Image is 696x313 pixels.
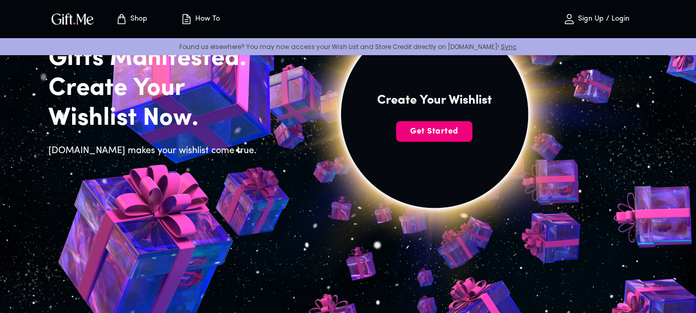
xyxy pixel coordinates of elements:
[48,104,263,134] h2: Wishlist Now.
[48,44,263,74] h2: Gifts Manifested.
[545,3,648,36] button: Sign Up / Login
[501,42,517,51] a: Sync
[8,42,688,51] p: Found us elsewhere? You may now access your Wish List and Store Credit directly on [DOMAIN_NAME]!
[396,121,472,142] button: Get Started
[180,13,193,25] img: how-to.svg
[575,15,630,24] p: Sign Up / Login
[396,126,472,137] span: Get Started
[49,11,96,26] img: GiftMe Logo
[48,74,263,104] h2: Create Your
[193,15,220,24] p: How To
[172,3,229,36] button: How To
[103,3,160,36] button: Store page
[48,13,97,25] button: GiftMe Logo
[377,92,492,109] h4: Create Your Wishlist
[48,144,263,158] h6: [DOMAIN_NAME] makes your wishlist come true.
[128,15,147,24] p: Shop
